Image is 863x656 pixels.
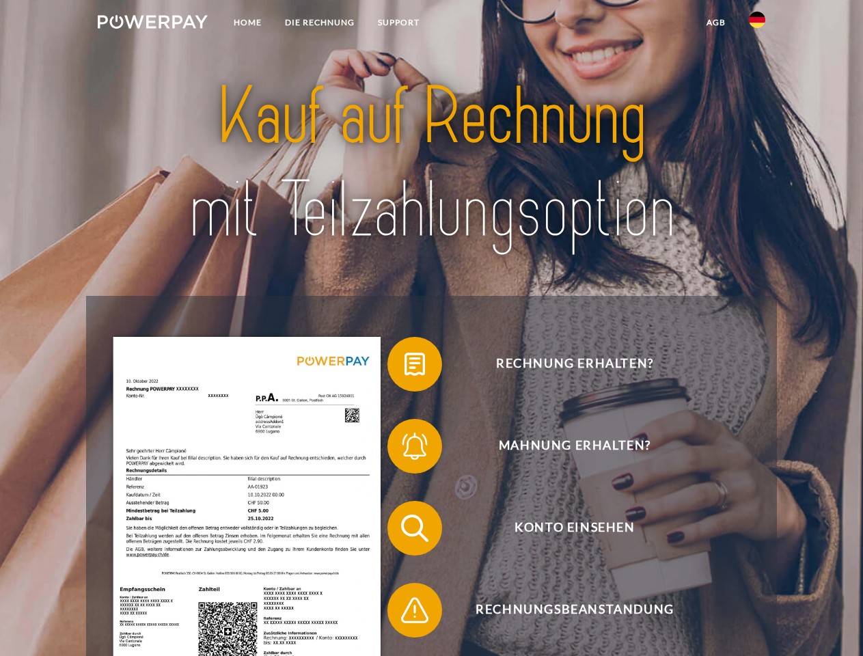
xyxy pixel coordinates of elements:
a: SUPPORT [366,10,431,35]
img: logo-powerpay-white.svg [98,15,208,29]
img: qb_search.svg [398,511,432,545]
span: Rechnung erhalten? [407,337,742,392]
img: qb_bell.svg [398,429,432,463]
img: de [749,12,765,28]
span: Konto einsehen [407,501,742,556]
img: qb_bill.svg [398,347,432,381]
a: Home [222,10,273,35]
span: Mahnung erhalten? [407,419,742,474]
button: Rechnungsbeanstandung [387,583,743,638]
img: qb_warning.svg [398,593,432,627]
button: Mahnung erhalten? [387,419,743,474]
a: agb [695,10,737,35]
img: title-powerpay_de.svg [131,66,732,262]
a: DIE RECHNUNG [273,10,366,35]
button: Rechnung erhalten? [387,337,743,392]
span: Rechnungsbeanstandung [407,583,742,638]
button: Konto einsehen [387,501,743,556]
